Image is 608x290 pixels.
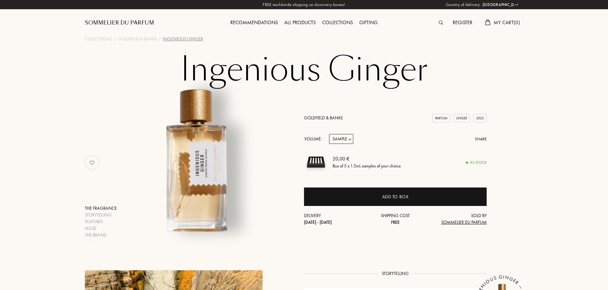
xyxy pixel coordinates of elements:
span: Free [391,219,400,225]
div: Add to box [382,193,409,201]
div: All products [281,19,319,27]
a: Gifting [356,19,381,26]
div: Box of 5 x 1.5mL samples of your choice [333,163,401,169]
div: Shipping cost [365,212,426,226]
div: Features [85,218,117,225]
img: search_icn.svg [439,20,443,25]
span: Sommelier du Parfum [441,219,487,225]
img: Ingenious Ginger Goldfield & Banks [116,81,273,238]
div: Gifting [356,19,381,27]
div: In stock [466,159,487,166]
div: / [159,36,161,42]
div: / [113,36,116,42]
div: Recommendations [227,19,281,27]
a: Collections [319,19,356,26]
div: Volume: [304,134,325,144]
img: sample box [304,150,328,174]
div: Register [449,19,476,27]
div: Parfum [432,114,450,123]
span: [DATE] - [DATE] [304,219,332,225]
a: All products [281,19,319,26]
div: Sold by [426,212,487,226]
span: Country of delivery: [446,2,481,8]
div: Share [475,136,487,142]
div: Ingenious Ginger [163,36,203,42]
span: My Cart ( 0 ) [494,19,520,26]
img: cart.svg [485,19,490,25]
a: Sommelier du Parfum [85,19,154,27]
div: Collections [319,19,356,27]
a: Goldfield & Banks [118,36,157,42]
div: Nose [85,225,117,232]
div: Delivery [304,212,365,226]
a: Goldfield & Banks [304,115,343,121]
div: Unisex [453,114,470,123]
h1: Ingenious Ginger [145,52,463,87]
div: Storytelling [85,212,117,218]
div: The brand [85,232,117,238]
div: 20,00 € [333,155,401,163]
img: no_like_p.png [86,156,98,169]
div: 2023 [473,114,487,123]
a: Recommendations [227,19,281,26]
a: Register [449,19,476,26]
a: Collections [85,36,111,42]
div: The fragrance [85,205,117,212]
